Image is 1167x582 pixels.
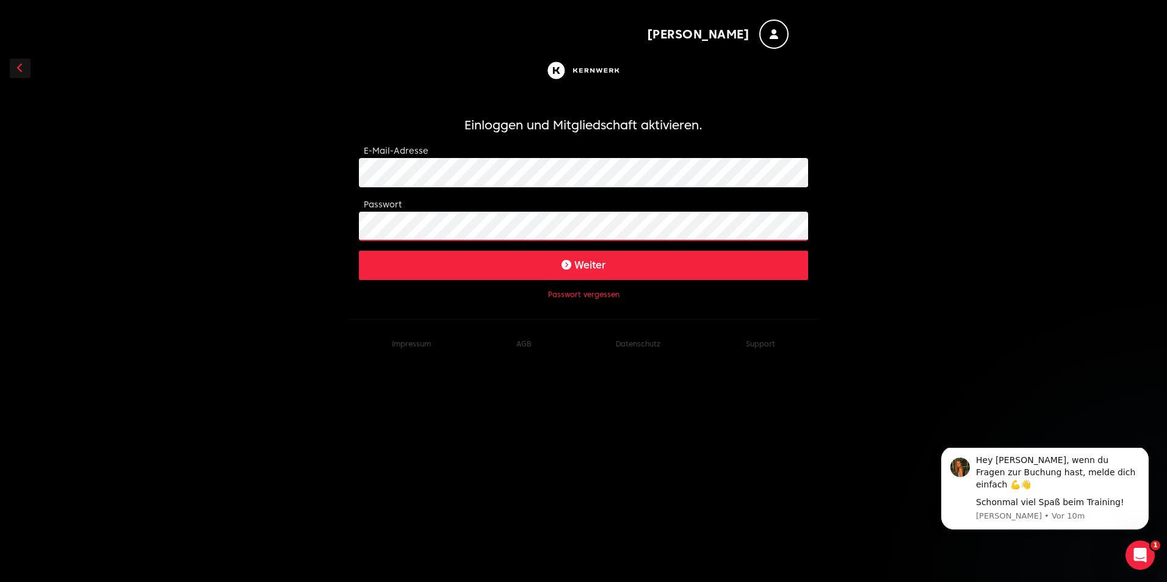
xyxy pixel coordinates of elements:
[53,63,217,74] p: Message from Julia, sent Vor 10m
[359,117,808,134] h1: Einloggen und Mitgliedschaft aktivieren.
[53,7,217,60] div: Message content
[27,10,47,29] img: Profile image for Julia
[647,20,789,49] button: [PERSON_NAME]
[746,339,775,349] button: Support
[923,448,1167,537] iframe: Intercom notifications Nachricht
[1151,541,1160,550] span: 1
[392,339,431,348] a: Impressum
[616,339,660,348] a: Datenschutz
[364,146,428,156] label: E-Mail-Adresse
[53,49,217,61] div: Schonmal viel Spaß beim Training!
[53,7,217,43] div: Hey [PERSON_NAME], wenn du Fragen zur Buchung hast, melde dich einfach 💪👋
[359,251,808,280] button: Weiter
[364,199,402,209] label: Passwort
[647,26,750,43] span: [PERSON_NAME]
[516,339,531,348] a: AGB
[1125,541,1155,570] iframe: Intercom live chat
[548,290,620,300] button: Passwort vergessen
[544,59,623,82] img: Kernwerk®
